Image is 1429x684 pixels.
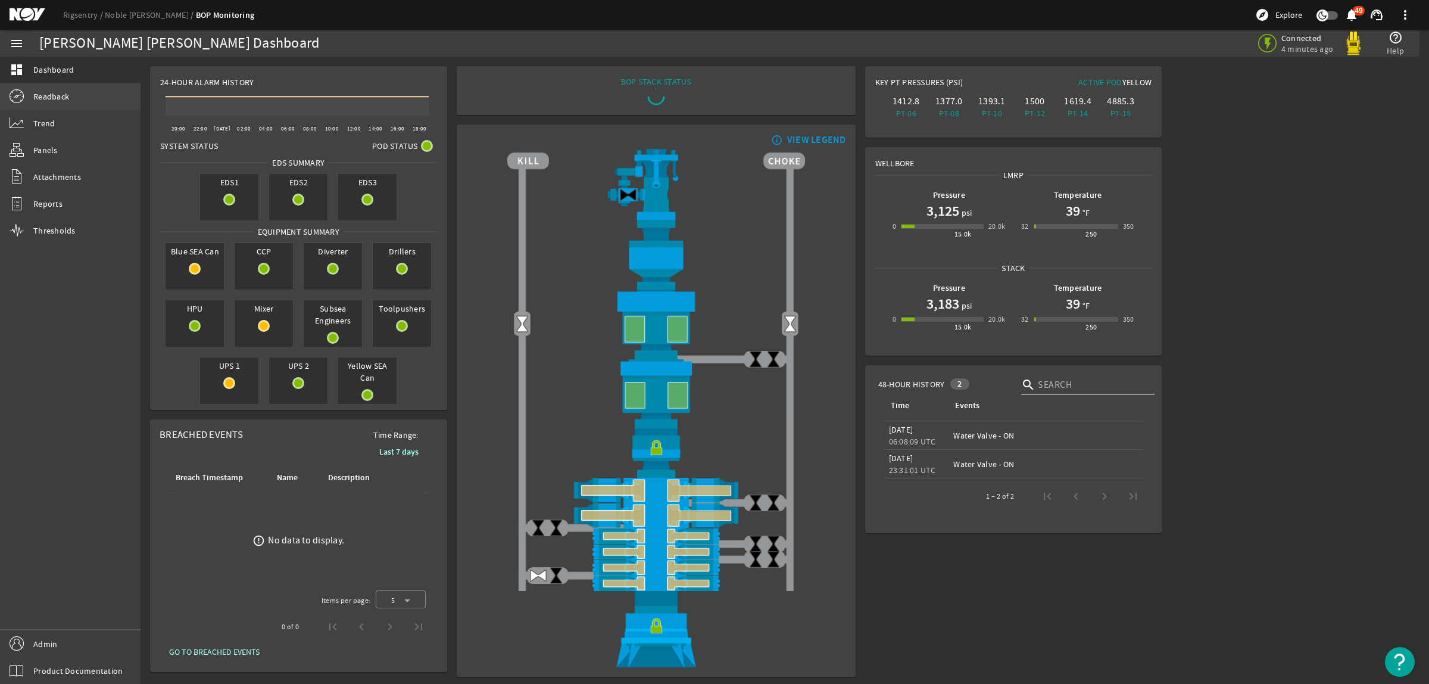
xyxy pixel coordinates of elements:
[10,36,24,51] mat-icon: menu
[160,641,269,663] button: GO TO BREACHED EVENTS
[765,350,782,368] img: ValveClose.png
[953,458,1138,470] div: Water Valve - ON
[1391,1,1419,29] button: more_vert
[1054,189,1102,201] b: Temperature
[277,471,298,484] div: Name
[1275,9,1302,21] span: Explore
[547,567,565,584] img: ValveClose.png
[926,294,959,313] h1: 3,183
[765,535,782,553] img: ValveClose.png
[954,321,972,333] div: 15.0k
[787,134,846,146] div: VIEW LEGEND
[507,528,805,544] img: PipeRamOpenBlock.png
[171,125,185,132] text: 20:00
[169,646,260,658] span: GO TO BREACHED EVENTS
[254,226,344,238] span: Equipment Summary
[160,140,218,152] span: System Status
[1021,378,1035,392] i: search
[160,428,243,441] span: Breached Events
[269,174,327,191] span: EDS2
[1078,77,1122,88] span: Active Pod
[303,125,317,132] text: 08:00
[194,125,207,132] text: 22:00
[1122,77,1152,88] span: Yellow
[988,220,1006,232] div: 20.0k
[507,503,805,528] img: ShearRamOpenBlock.png
[33,117,55,129] span: Trend
[889,424,913,435] legacy-datetime-component: [DATE]
[235,243,293,260] span: CCP
[326,471,386,484] div: Description
[1066,294,1080,313] h1: 39
[268,534,344,546] div: No data to display.
[973,95,1011,107] div: 1393.1
[1059,95,1097,107] div: 1619.4
[953,399,1133,412] div: Events
[507,544,805,560] img: PipeRamOpenBlock.png
[1281,43,1333,54] span: 4 minutes ago
[33,91,69,102] span: Readback
[973,107,1011,119] div: PT-10
[275,471,312,484] div: Name
[1344,8,1359,22] mat-icon: notifications
[269,357,327,374] span: UPS 2
[1389,30,1403,45] mat-icon: help_outline
[39,38,319,49] div: [PERSON_NAME] [PERSON_NAME] Dashboard
[235,300,293,317] span: Mixer
[507,428,805,477] img: RiserConnectorLock.png
[1038,378,1145,392] input: Search
[997,262,1029,274] span: Stack
[63,10,105,20] a: Rigsentry
[507,149,805,220] img: RiserAdapter.png
[347,125,361,132] text: 12:00
[988,313,1006,325] div: 20.0k
[769,135,783,145] mat-icon: info_outline
[33,638,57,650] span: Admin
[866,148,1162,169] div: Wellbore
[747,494,765,512] img: ValveClose.png
[878,378,945,390] span: 48-Hour History
[33,171,81,183] span: Attachments
[507,220,805,289] img: FlexJoint.png
[1345,9,1358,21] button: 49
[1085,228,1097,240] div: 250
[513,315,531,332] img: Valve2Open.png
[954,228,972,240] div: 15.0k
[160,76,254,88] span: 24-Hour Alarm History
[281,125,295,132] text: 06:00
[953,430,1138,442] div: Water Valve - ON
[252,534,265,547] mat-icon: error_outline
[955,399,979,412] div: Events
[33,64,74,76] span: Dashboard
[373,300,431,317] span: Toolpushers
[889,399,940,412] div: Time
[1250,5,1307,24] button: Explore
[373,243,431,260] span: Drillers
[747,551,765,568] img: ValveClose.png
[1080,300,1090,312] span: °F
[893,313,896,325] div: 0
[1021,313,1029,325] div: 32
[1016,107,1054,119] div: PT-12
[1281,33,1333,43] span: Connected
[304,300,362,329] span: Subsea Engineers
[328,471,370,484] div: Description
[765,551,782,568] img: ValveClose.png
[889,465,936,475] legacy-datetime-component: 23:31:01 UTC
[33,665,123,677] span: Product Documentation
[621,76,691,88] div: BOP STACK STATUS
[1016,95,1054,107] div: 1500
[338,174,397,191] span: EDS3
[1021,220,1029,232] div: 32
[1054,282,1102,294] b: Temperature
[338,357,397,386] span: Yellow SEA Can
[781,315,799,332] img: Valve2Open.png
[507,290,805,359] img: UpperAnnularOpen.png
[765,494,782,512] img: ValveClose.png
[507,591,805,667] img: WellheadConnectorLock.png
[1385,647,1415,677] button: Open Resource Center
[887,107,925,119] div: PT-06
[986,490,1014,502] div: 1 – 2 of 2
[214,125,230,132] text: [DATE]
[325,125,339,132] text: 10:00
